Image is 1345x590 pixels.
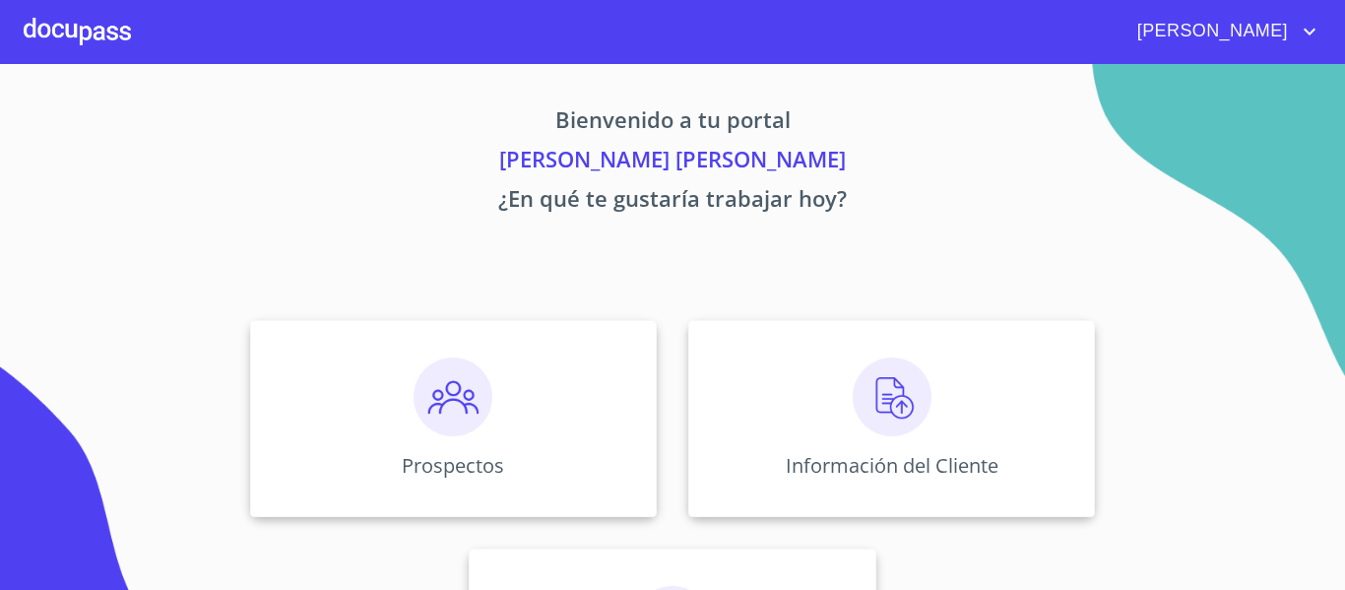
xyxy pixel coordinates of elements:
[66,182,1279,222] p: ¿En qué te gustaría trabajar hoy?
[1122,16,1321,47] button: account of current user
[414,358,492,436] img: prospectos.png
[66,103,1279,143] p: Bienvenido a tu portal
[66,143,1279,182] p: [PERSON_NAME] [PERSON_NAME]
[1122,16,1298,47] span: [PERSON_NAME]
[786,452,998,479] p: Información del Cliente
[853,358,931,436] img: carga.png
[402,452,504,479] p: Prospectos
